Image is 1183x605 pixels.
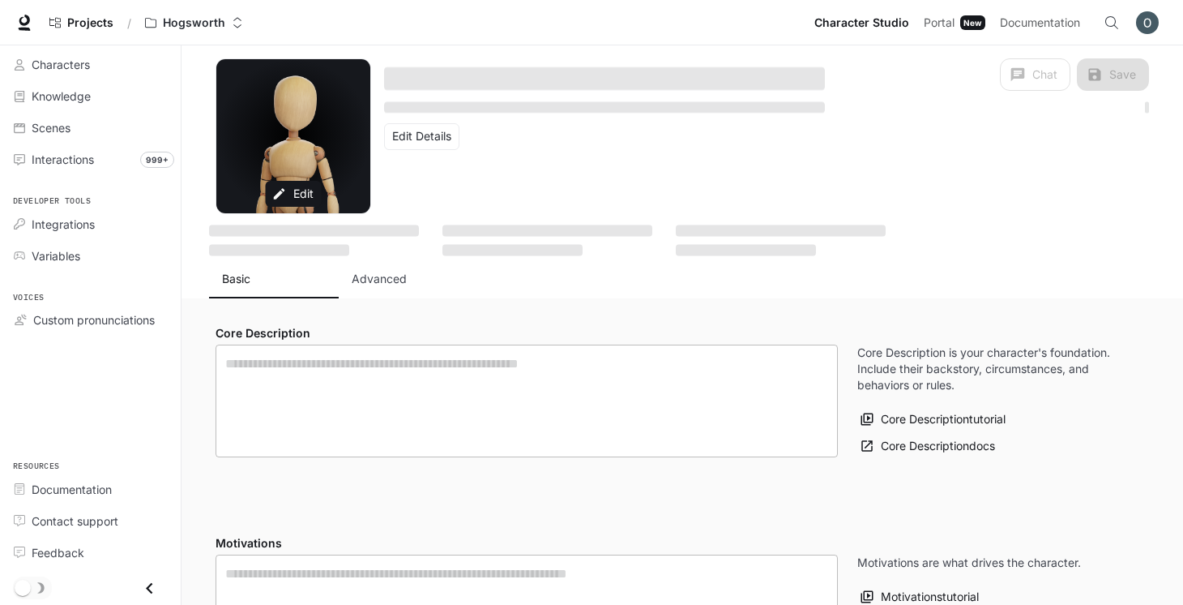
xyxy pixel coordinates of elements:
[67,16,113,30] span: Projects
[6,50,174,79] a: Characters
[15,578,31,596] span: Dark mode toggle
[6,82,174,110] a: Knowledge
[352,271,407,287] p: Advanced
[121,15,138,32] div: /
[808,6,916,39] a: Character Studio
[32,56,90,73] span: Characters
[6,114,174,142] a: Scenes
[6,210,174,238] a: Integrations
[140,152,174,168] span: 999+
[814,13,909,33] span: Character Studio
[216,345,838,457] div: label
[163,16,225,30] p: Hogsworth
[216,59,370,213] button: Open character avatar dialog
[6,538,174,567] a: Feedback
[222,271,250,287] p: Basic
[857,345,1130,393] p: Core Description is your character's foundation. Include their backstory, circumstances, and beha...
[384,123,459,150] button: Edit Details
[42,6,121,39] a: Go to projects
[131,572,168,605] button: Close drawer
[857,555,1081,571] p: Motivations are what drives the character.
[33,311,155,328] span: Custom pronunciations
[1000,13,1080,33] span: Documentation
[216,325,838,341] h4: Core Description
[6,306,174,334] a: Custom pronunciations
[917,6,992,39] a: PortalNew
[266,181,322,208] button: Edit
[138,6,250,39] button: Open workspace menu
[1136,11,1159,34] img: User avatar
[32,216,95,233] span: Integrations
[960,15,985,30] div: New
[993,6,1092,39] a: Documentation
[32,544,84,561] span: Feedback
[32,151,94,168] span: Interactions
[32,247,80,264] span: Variables
[32,88,91,105] span: Knowledge
[6,242,174,270] a: Variables
[1095,6,1128,39] button: Open Command Menu
[32,119,70,136] span: Scenes
[857,433,999,460] a: Core Descriptiondocs
[384,97,825,117] button: Open character details dialog
[216,535,838,551] h4: Motivations
[1131,6,1164,39] button: User avatar
[6,475,174,504] a: Documentation
[32,513,118,530] span: Contact support
[6,507,174,535] a: Contact support
[6,145,174,174] a: Interactions
[384,58,825,97] button: Open character details dialog
[216,59,370,213] div: Avatar image
[857,406,1010,433] button: Core Descriptiontutorial
[924,13,955,33] span: Portal
[32,481,112,498] span: Documentation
